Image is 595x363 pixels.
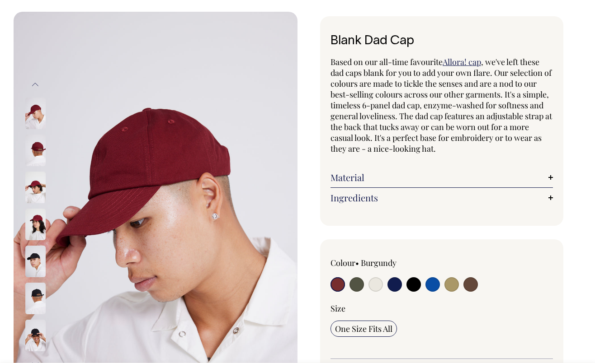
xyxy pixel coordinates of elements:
[355,257,359,268] span: •
[28,74,42,95] button: Previous
[331,321,397,337] input: One Size Fits All
[331,257,420,268] div: Colour
[361,257,397,268] label: Burgundy
[25,246,46,277] img: black
[25,172,46,203] img: burgundy
[331,56,443,67] span: Based on our all-time favourite
[331,34,553,48] h1: Blank Dad Cap
[331,192,553,203] a: Ingredients
[25,209,46,240] img: burgundy
[331,303,553,314] div: Size
[331,56,552,154] span: , we've left these dad caps blank for you to add your own flare. Our selection of colours are mad...
[25,320,46,351] img: black
[25,283,46,314] img: black
[25,98,46,129] img: burgundy
[335,323,392,334] span: One Size Fits All
[331,172,553,183] a: Material
[443,56,481,67] a: Allora! cap
[25,135,46,166] img: burgundy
